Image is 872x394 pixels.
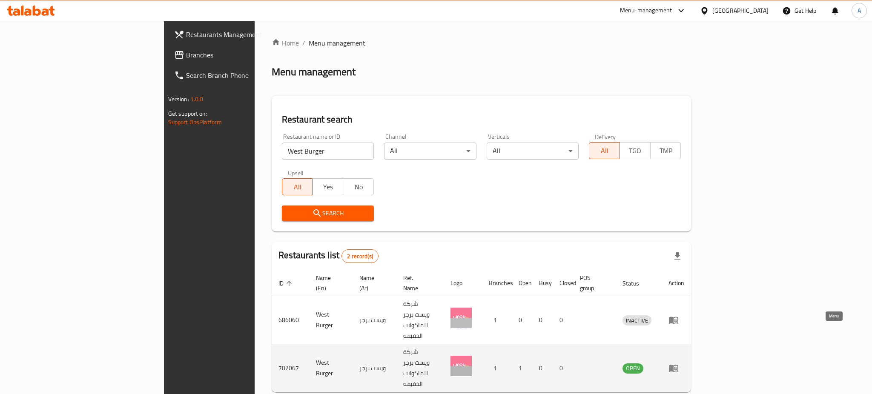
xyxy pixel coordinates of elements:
td: ويست برجر [353,344,396,392]
span: 2 record(s) [342,252,378,260]
span: Name (Ar) [359,273,386,293]
td: West Burger [309,344,353,392]
a: Search Branch Phone [167,65,310,86]
th: Branches [482,270,512,296]
a: Restaurants Management [167,24,310,45]
button: All [282,178,313,195]
div: Export file [667,246,688,266]
img: West Burger [450,308,472,329]
label: Delivery [595,134,616,140]
th: Logo [444,270,482,296]
span: All [286,181,310,193]
div: All [384,143,476,160]
table: enhanced table [272,270,691,392]
span: POS group [580,273,606,293]
span: All [593,145,617,157]
span: ID [278,278,295,288]
span: Status [622,278,650,288]
td: 1 [482,344,512,392]
span: TGO [623,145,647,157]
span: OPEN [622,363,643,373]
span: Name (En) [316,273,343,293]
a: Branches [167,45,310,65]
div: Menu [668,315,684,325]
span: Branches [186,50,303,60]
th: Closed [553,270,573,296]
td: ويست برجر [353,296,396,344]
span: 1.0.0 [190,94,204,105]
span: Menu management [309,38,365,48]
td: 0 [553,344,573,392]
td: 1 [482,296,512,344]
td: 0 [512,296,532,344]
button: All [589,142,620,159]
td: West Burger [309,296,353,344]
input: Search for restaurant name or ID.. [282,143,374,160]
th: Open [512,270,532,296]
th: Busy [532,270,553,296]
span: Search Branch Phone [186,70,303,80]
img: West Burger [450,356,472,377]
span: Ref. Name [403,273,433,293]
div: All [487,143,579,160]
button: TMP [650,142,681,159]
button: No [343,178,374,195]
label: Upsell [288,170,304,176]
td: 0 [553,296,573,344]
button: Yes [312,178,343,195]
a: Support.OpsPlatform [168,117,222,128]
td: شركة ويست برجر للماكولات الخفيفه [396,344,444,392]
span: INACTIVE [622,316,651,325]
span: No [347,181,370,193]
span: TMP [654,145,678,157]
div: Total records count [341,249,379,263]
th: Action [662,270,691,296]
h2: Restaurant search [282,113,681,126]
div: [GEOGRAPHIC_DATA] [712,6,769,15]
div: Menu-management [620,6,672,16]
button: Search [282,206,374,221]
button: TGO [620,142,651,159]
td: 0 [532,296,553,344]
span: Yes [316,181,340,193]
h2: Restaurants list [278,249,379,263]
td: 0 [532,344,553,392]
nav: breadcrumb [272,38,691,48]
h2: Menu management [272,65,356,79]
span: A [858,6,861,15]
span: Restaurants Management [186,29,303,40]
td: 1 [512,344,532,392]
span: Search [289,208,367,219]
td: شركة ويست برجر للماكولات الخفيفه [396,296,444,344]
span: Get support on: [168,108,207,119]
span: Version: [168,94,189,105]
